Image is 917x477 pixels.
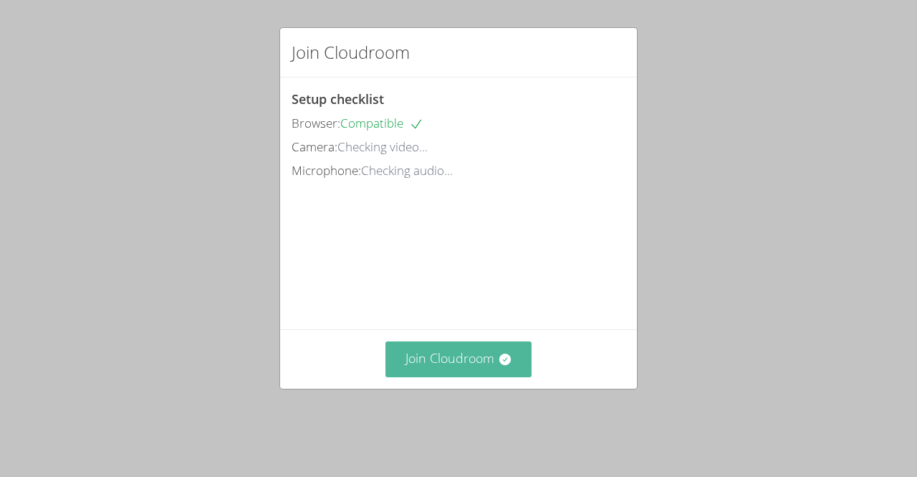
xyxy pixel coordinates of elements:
[292,138,337,155] span: Camera:
[385,341,532,377] button: Join Cloudroom
[292,162,361,179] span: Microphone:
[292,115,340,131] span: Browser:
[340,115,423,131] span: Compatible
[292,39,410,65] h2: Join Cloudroom
[361,162,453,179] span: Checking audio...
[337,138,428,155] span: Checking video...
[292,90,384,108] span: Setup checklist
